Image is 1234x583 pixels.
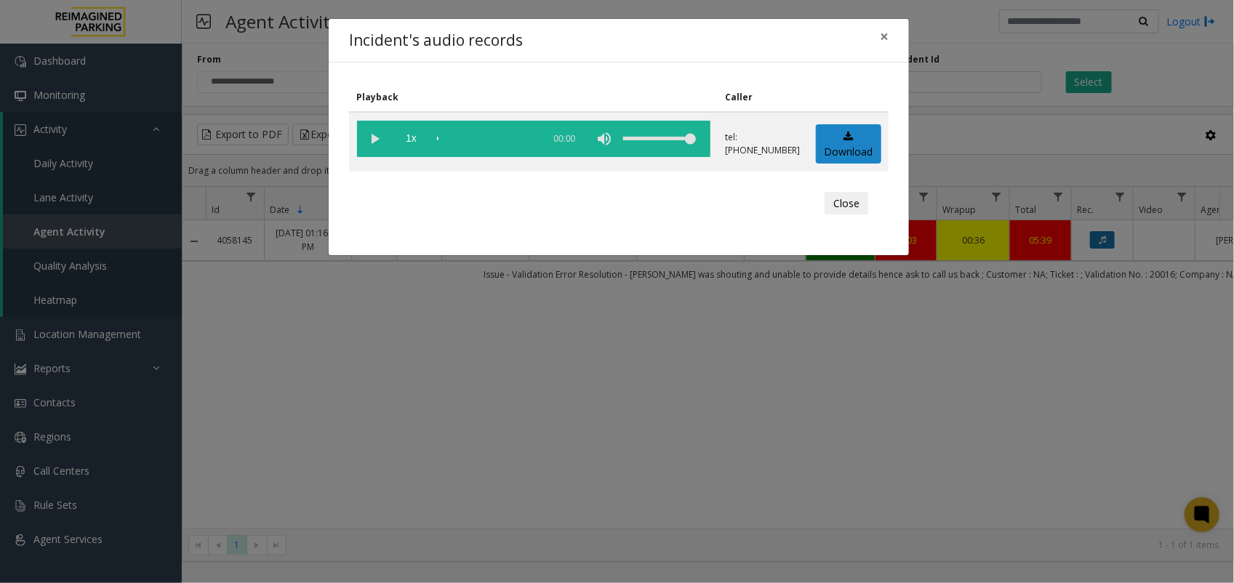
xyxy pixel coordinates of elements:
div: volume level [623,121,696,157]
button: Close [870,19,899,55]
a: Download [816,124,881,164]
div: scrub bar [437,121,536,157]
p: tel:[PHONE_NUMBER] [726,131,801,157]
span: playback speed button [393,121,430,157]
span: × [880,26,889,47]
button: Close [825,192,868,215]
h4: Incident's audio records [349,29,523,52]
th: Caller [718,83,808,112]
th: Playback [349,83,718,112]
